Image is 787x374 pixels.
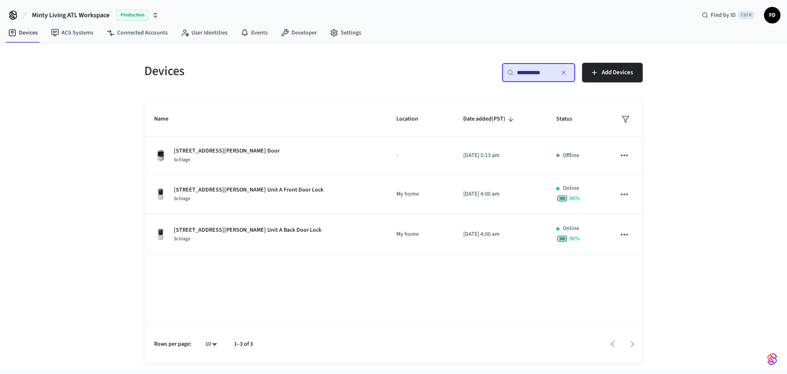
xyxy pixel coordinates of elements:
[174,156,190,163] span: Schlage
[100,25,174,40] a: Connected Accounts
[144,63,389,80] h5: Devices
[154,149,167,162] img: Schlage Sense Smart Deadbolt with Camelot Trim, Front
[154,188,167,201] img: Yale Assure Touchscreen Wifi Smart Lock, Satin Nickel, Front
[116,10,149,21] span: Production
[695,8,761,23] div: Find by IDCtrl K
[765,8,780,23] span: FD
[582,63,643,82] button: Add Devices
[463,113,516,125] span: Date added(PST)
[556,113,583,125] span: Status
[274,25,323,40] a: Developer
[463,230,537,239] p: [DATE] 4:00 am
[563,184,579,193] p: Online
[174,226,321,235] p: [STREET_ADDRESS][PERSON_NAME] Unit A Back Door Lock
[396,230,444,239] p: My home
[234,340,253,349] p: 1–3 of 3
[174,25,234,40] a: User Identities
[323,25,368,40] a: Settings
[764,7,780,23] button: FD
[174,147,280,155] p: [STREET_ADDRESS][PERSON_NAME] Door
[174,235,190,242] span: Schlage
[767,353,777,366] img: SeamLogoGradient.69752ec5.svg
[2,25,44,40] a: Devices
[738,11,754,19] span: Ctrl K
[396,190,444,198] p: My home
[569,194,580,203] span: 96 %
[569,235,580,243] span: 96 %
[463,151,537,160] p: [DATE] 5:13 am
[396,151,444,160] p: -
[711,11,736,19] span: Find by ID
[174,186,323,194] p: [STREET_ADDRESS][PERSON_NAME] Unit A Front Door Lock
[563,224,579,233] p: Online
[154,228,167,241] img: Yale Assure Touchscreen Wifi Smart Lock, Satin Nickel, Front
[144,102,643,255] table: sticky table
[201,338,221,350] div: 10
[32,10,109,20] span: Minty Living ATL Workspace
[234,25,274,40] a: Events
[463,190,537,198] p: [DATE] 4:00 am
[174,195,190,202] span: Schlage
[154,113,179,125] span: Name
[396,113,429,125] span: Location
[44,25,100,40] a: ACS Systems
[602,67,633,78] span: Add Devices
[154,340,191,349] p: Rows per page:
[563,151,579,160] p: Offline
